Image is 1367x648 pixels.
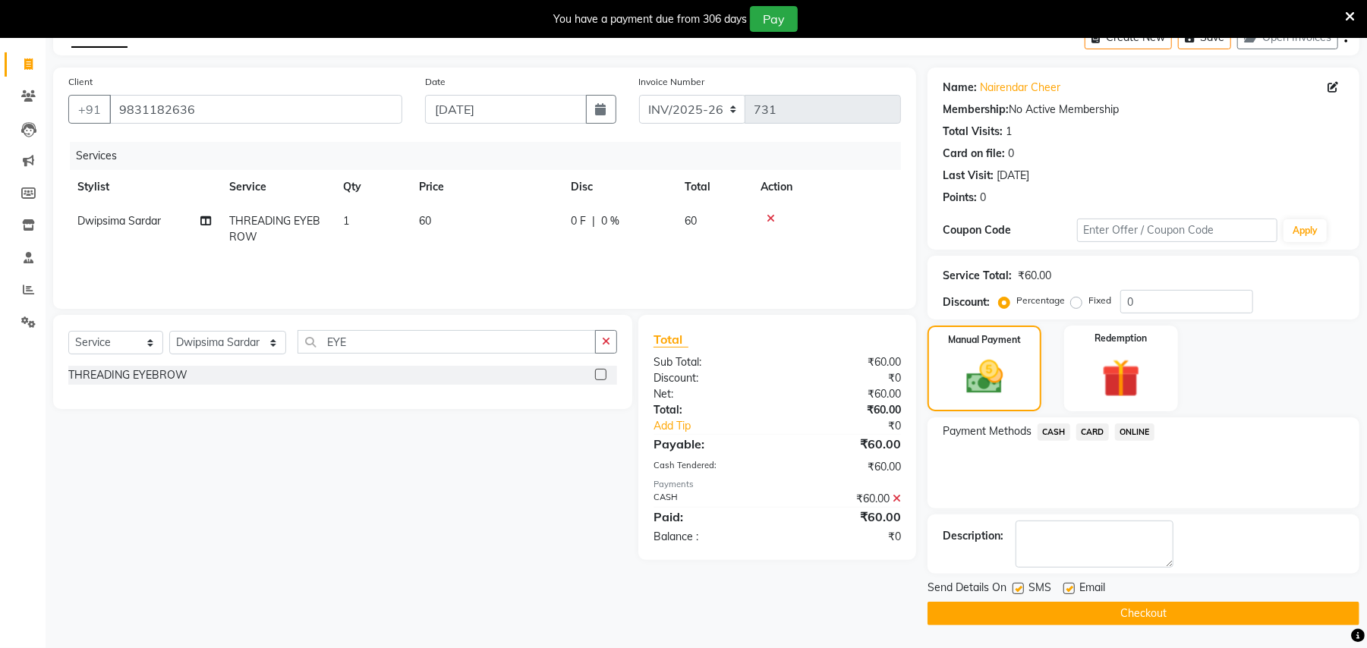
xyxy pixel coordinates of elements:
[654,478,901,491] div: Payments
[777,529,912,545] div: ₹0
[109,95,402,124] input: Search by Name/Mobile/Email/Code
[298,330,596,354] input: Search or Scan
[562,170,676,204] th: Disc
[1090,354,1152,402] img: _gift.svg
[800,418,912,434] div: ₹0
[68,170,220,204] th: Stylist
[943,423,1032,439] span: Payment Methods
[77,214,161,228] span: Dwipsima Sardar
[642,402,777,418] div: Total:
[943,146,1005,162] div: Card on file:
[68,367,187,383] div: THREADING EYEBROW
[1006,124,1012,140] div: 1
[601,213,619,229] span: 0 %
[1088,294,1111,307] label: Fixed
[642,529,777,545] div: Balance :
[676,170,751,204] th: Total
[943,190,977,206] div: Points:
[70,142,912,170] div: Services
[997,168,1029,184] div: [DATE]
[334,170,410,204] th: Qty
[777,354,912,370] div: ₹60.00
[928,602,1359,625] button: Checkout
[220,170,334,204] th: Service
[750,6,798,32] button: Pay
[592,213,595,229] span: |
[943,124,1003,140] div: Total Visits:
[943,294,990,310] div: Discount:
[1038,423,1070,441] span: CASH
[685,214,697,228] span: 60
[980,190,986,206] div: 0
[777,402,912,418] div: ₹60.00
[943,268,1012,284] div: Service Total:
[777,508,912,526] div: ₹60.00
[751,170,901,204] th: Action
[955,356,1015,398] img: _cash.svg
[642,418,800,434] a: Add Tip
[642,491,777,507] div: CASH
[777,435,912,453] div: ₹60.00
[425,75,446,89] label: Date
[948,333,1021,347] label: Manual Payment
[1008,146,1014,162] div: 0
[777,370,912,386] div: ₹0
[1115,423,1154,441] span: ONLINE
[1016,294,1065,307] label: Percentage
[1095,332,1147,345] label: Redemption
[642,370,777,386] div: Discount:
[642,508,777,526] div: Paid:
[343,214,349,228] span: 1
[642,459,777,475] div: Cash Tendered:
[68,95,111,124] button: +91
[1079,580,1105,599] span: Email
[642,354,777,370] div: Sub Total:
[980,80,1060,96] a: Nairendar Cheer
[777,491,912,507] div: ₹60.00
[1077,219,1277,242] input: Enter Offer / Coupon Code
[943,102,1009,118] div: Membership:
[1028,580,1051,599] span: SMS
[777,386,912,402] div: ₹60.00
[1284,219,1327,242] button: Apply
[553,11,747,27] div: You have a payment due from 306 days
[777,459,912,475] div: ₹60.00
[943,528,1003,544] div: Description:
[943,80,977,96] div: Name:
[943,222,1076,238] div: Coupon Code
[419,214,431,228] span: 60
[229,214,320,244] span: THREADING EYEBROW
[1076,423,1109,441] span: CARD
[654,332,688,348] span: Total
[639,75,705,89] label: Invoice Number
[571,213,586,229] span: 0 F
[642,386,777,402] div: Net:
[642,435,777,453] div: Payable:
[1018,268,1051,284] div: ₹60.00
[410,170,562,204] th: Price
[943,102,1344,118] div: No Active Membership
[928,580,1006,599] span: Send Details On
[68,75,93,89] label: Client
[943,168,994,184] div: Last Visit:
